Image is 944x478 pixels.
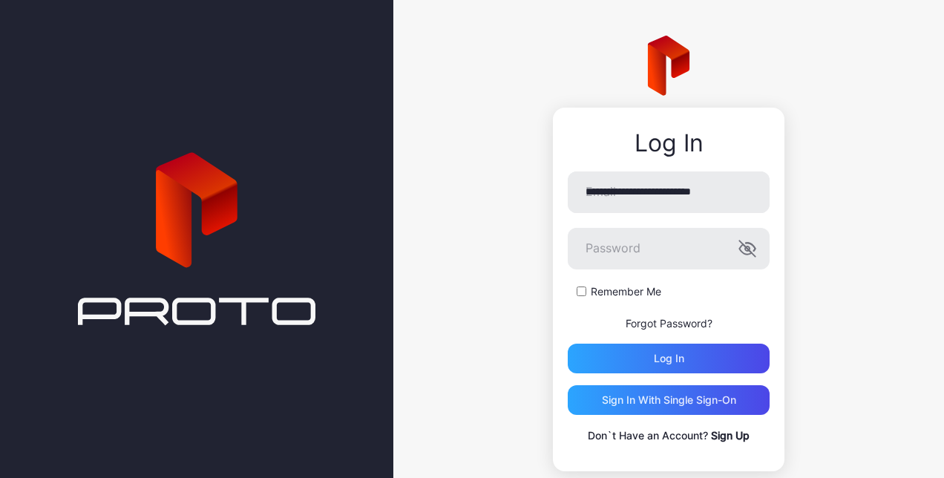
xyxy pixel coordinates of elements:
[568,228,770,269] input: Password
[568,130,770,157] div: Log In
[568,427,770,445] p: Don`t Have an Account?
[591,284,661,299] label: Remember Me
[568,344,770,373] button: Log in
[626,317,712,330] a: Forgot Password?
[568,171,770,213] input: Email
[738,240,756,258] button: Password
[568,385,770,415] button: Sign in With Single Sign-On
[654,353,684,364] div: Log in
[711,429,750,442] a: Sign Up
[602,394,736,406] div: Sign in With Single Sign-On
